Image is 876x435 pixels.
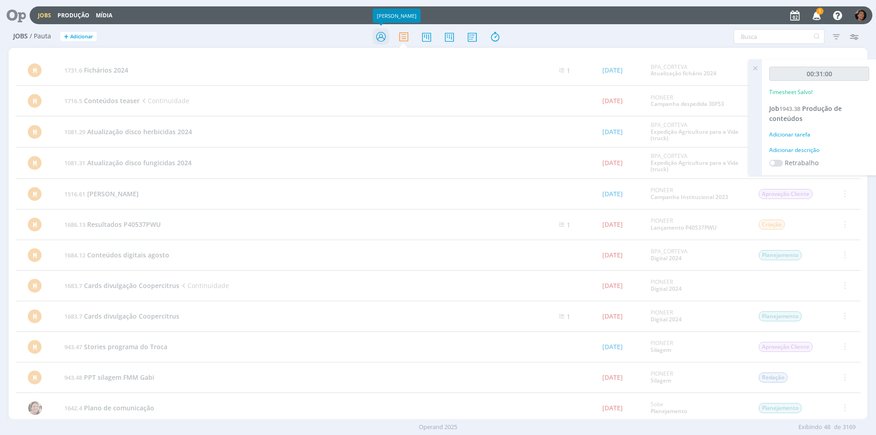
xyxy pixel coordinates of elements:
[64,189,139,198] a: 1516.61[PERSON_NAME]
[35,12,54,19] button: Jobs
[84,96,140,105] span: Conteúdos teaser
[64,312,82,320] span: 1683.7
[759,311,802,321] span: Planejamento
[759,250,802,260] span: Planejamento
[87,220,161,229] span: Resultados P40537PWU
[64,373,82,382] span: 943.48
[28,218,42,231] div: M
[769,104,842,123] span: Produção de conteúdos
[651,346,671,354] a: Silagem
[28,248,42,262] div: M
[64,66,82,74] span: 1731.6
[64,190,85,198] span: 1516.61
[64,404,82,412] span: 1642.4
[28,401,42,415] img: A
[64,404,154,412] a: 1642.4Plano de comunicação
[93,12,115,19] button: Mídia
[651,377,671,384] a: Silagem
[602,405,623,411] div: [DATE]
[651,371,745,384] div: PIONEER
[769,146,869,154] div: Adicionar descrição
[651,254,682,262] a: Digital 2024
[651,153,745,173] div: BPA_CORTEVA
[64,251,169,259] a: 1684.12Conteúdos digitais agosto
[651,248,745,262] div: BPA_CORTEVA
[373,9,421,23] div: [PERSON_NAME]
[30,32,51,40] span: / Pauta
[64,127,192,136] a: 1081.29Atualização disco herbicidas 2024
[64,97,82,105] span: 1716.5
[87,158,192,167] span: Atualização disco fungicidas 2024
[55,12,92,19] button: Produção
[567,220,570,229] span: 1
[28,94,42,108] div: M
[651,159,738,173] a: Expedição Agricultura para a Vida (truck)
[779,105,800,113] span: 1943.38
[64,159,85,167] span: 1081.31
[602,160,623,166] div: [DATE]
[602,98,623,104] div: [DATE]
[602,191,623,197] div: [DATE]
[64,342,167,351] a: 943.47Stories programa do Troca
[60,32,97,42] button: +Adicionar
[28,340,42,354] div: M
[602,129,623,135] div: [DATE]
[140,96,189,105] span: Continuidade
[759,220,785,230] span: Criação
[769,104,842,123] a: Job1943.38Produção de conteúdos
[651,340,745,353] div: PIONEER
[651,279,745,292] div: PIONEER
[179,281,229,290] span: Continuidade
[28,371,42,384] div: M
[651,122,745,142] div: BPA_CORTEVA
[759,372,787,383] span: Redação
[855,7,867,23] button: P
[64,343,82,351] span: 943.47
[84,373,154,382] span: PPT silagem FMM Gabi
[651,187,745,200] div: PIONEER
[64,282,82,290] span: 1683.7
[785,158,819,168] label: Retrabalho
[84,281,179,290] span: Cards divulgação Coopercitrus
[651,285,682,293] a: Digital 2024
[28,156,42,170] div: M
[28,309,42,323] div: M
[64,281,179,290] a: 1683.7Cards divulgação Coopercitrus
[70,34,93,40] span: Adicionar
[84,342,167,351] span: Stories programa do Troca
[602,344,623,350] div: [DATE]
[96,11,112,19] a: Mídia
[84,66,128,74] span: Fichários 2024
[824,423,830,432] span: 48
[651,309,745,323] div: PIONEER
[84,404,154,412] span: Plano de comunicação
[64,220,161,229] a: 1686.13Resultados P40537PWU
[64,373,154,382] a: 943.48PPT silagem FMM Gabi
[798,423,822,432] span: Exibindo
[64,220,85,229] span: 1686.13
[64,32,68,42] span: +
[64,96,140,105] a: 1716.5Conteúdos teaser
[807,7,825,24] button: 1
[28,187,42,201] div: M
[769,88,813,96] p: Timesheet Salvo!
[759,189,813,199] span: Aprovação Cliente
[651,224,717,231] a: Lançamento P40537PWU
[602,252,623,258] div: [DATE]
[759,342,813,352] span: Aprovação Cliente
[28,125,42,139] div: M
[64,158,192,167] a: 1081.31Atualização disco fungicidas 2024
[87,127,192,136] span: Atualização disco herbicidas 2024
[64,312,179,320] a: 1683.7Cards divulgação Coopercitrus
[28,279,42,293] div: M
[651,401,745,414] div: Sobe
[759,403,802,413] span: Planejamento
[28,63,42,77] div: M
[13,32,28,40] span: Jobs
[38,11,51,19] a: Jobs
[87,251,169,259] span: Conteúdos digitais agosto
[843,423,855,432] span: 3169
[567,312,570,321] span: 1
[834,423,841,432] span: de
[734,29,824,44] input: Busca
